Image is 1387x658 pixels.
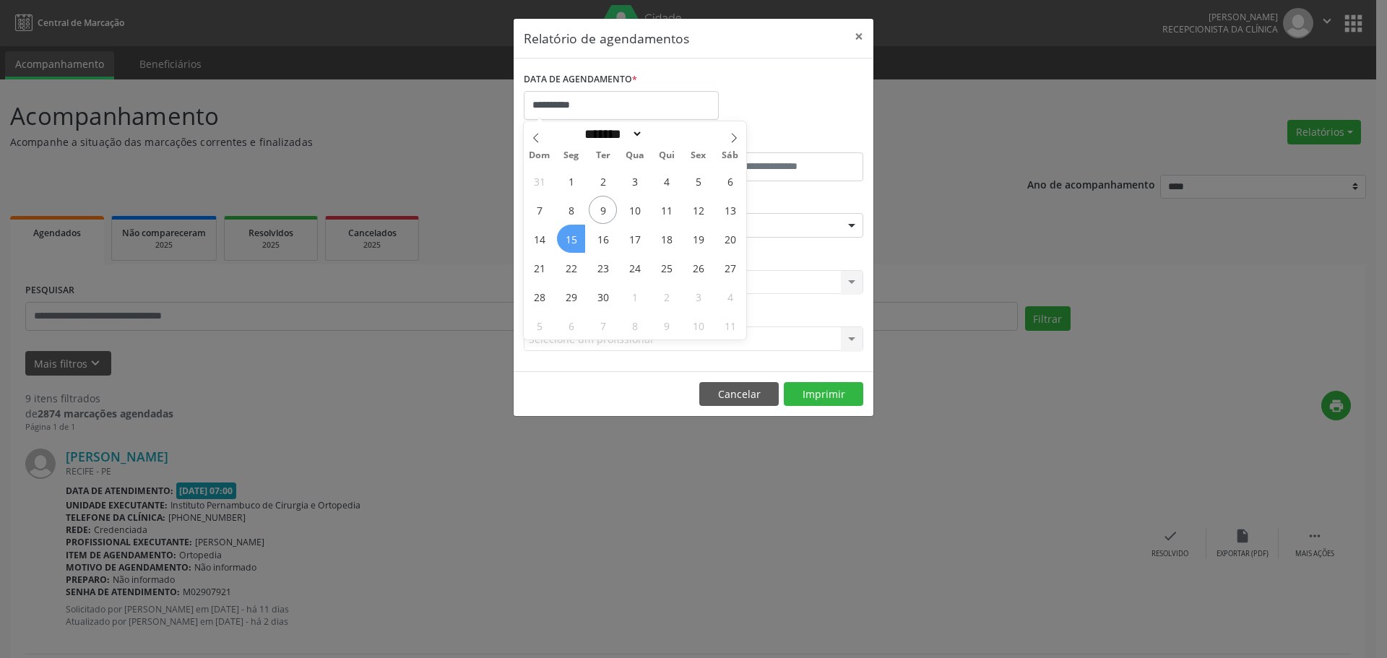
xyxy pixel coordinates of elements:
[557,282,585,311] span: Setembro 29, 2025
[699,382,779,407] button: Cancelar
[587,151,619,160] span: Ter
[716,282,744,311] span: Outubro 4, 2025
[844,19,873,54] button: Close
[621,282,649,311] span: Outubro 1, 2025
[619,151,651,160] span: Qua
[651,151,683,160] span: Qui
[525,196,553,224] span: Setembro 7, 2025
[589,225,617,253] span: Setembro 16, 2025
[524,69,637,91] label: DATA DE AGENDAMENTO
[652,225,680,253] span: Setembro 18, 2025
[716,225,744,253] span: Setembro 20, 2025
[621,167,649,195] span: Setembro 3, 2025
[589,282,617,311] span: Setembro 30, 2025
[524,151,556,160] span: Dom
[652,196,680,224] span: Setembro 11, 2025
[621,225,649,253] span: Setembro 17, 2025
[652,254,680,282] span: Setembro 25, 2025
[716,167,744,195] span: Setembro 6, 2025
[589,254,617,282] span: Setembro 23, 2025
[525,254,553,282] span: Setembro 21, 2025
[714,151,746,160] span: Sáb
[525,311,553,339] span: Outubro 5, 2025
[684,254,712,282] span: Setembro 26, 2025
[557,311,585,339] span: Outubro 6, 2025
[652,167,680,195] span: Setembro 4, 2025
[556,151,587,160] span: Seg
[589,196,617,224] span: Setembro 9, 2025
[524,29,689,48] h5: Relatório de agendamentos
[557,167,585,195] span: Setembro 1, 2025
[716,254,744,282] span: Setembro 27, 2025
[652,311,680,339] span: Outubro 9, 2025
[589,167,617,195] span: Setembro 2, 2025
[697,130,863,152] label: ATÉ
[621,196,649,224] span: Setembro 10, 2025
[579,126,643,142] select: Month
[652,282,680,311] span: Outubro 2, 2025
[557,225,585,253] span: Setembro 15, 2025
[716,311,744,339] span: Outubro 11, 2025
[621,254,649,282] span: Setembro 24, 2025
[684,196,712,224] span: Setembro 12, 2025
[525,282,553,311] span: Setembro 28, 2025
[557,196,585,224] span: Setembro 8, 2025
[621,311,649,339] span: Outubro 8, 2025
[784,382,863,407] button: Imprimir
[643,126,691,142] input: Year
[684,311,712,339] span: Outubro 10, 2025
[683,151,714,160] span: Sex
[525,167,553,195] span: Agosto 31, 2025
[525,225,553,253] span: Setembro 14, 2025
[684,225,712,253] span: Setembro 19, 2025
[557,254,585,282] span: Setembro 22, 2025
[684,282,712,311] span: Outubro 3, 2025
[716,196,744,224] span: Setembro 13, 2025
[589,311,617,339] span: Outubro 7, 2025
[684,167,712,195] span: Setembro 5, 2025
